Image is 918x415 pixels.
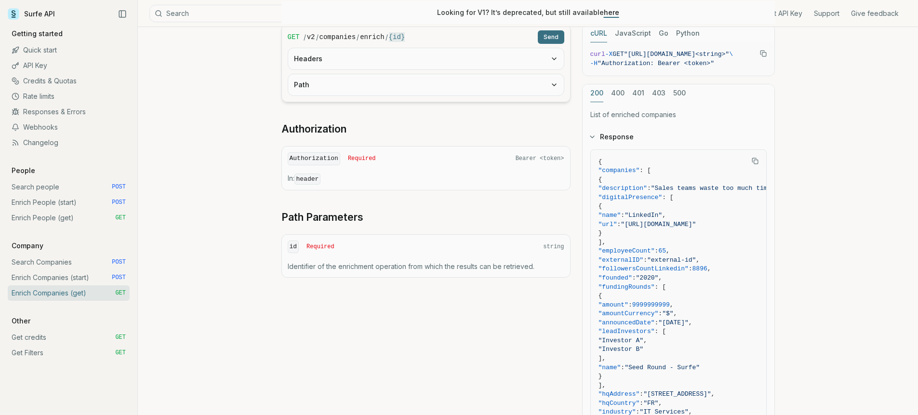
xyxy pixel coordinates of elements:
[625,364,700,371] span: "Seed Round - Surfe"
[288,74,564,95] button: Path
[662,194,673,201] span: : [
[112,183,126,191] span: POST
[599,202,602,210] span: {
[615,25,651,42] button: JavaScript
[756,46,771,61] button: Copy Text
[647,256,696,264] span: "external-id"
[599,292,602,299] span: {
[386,32,388,42] span: /
[8,73,130,89] a: Credits & Quotas
[348,155,376,162] span: Required
[599,256,644,264] span: "externalID"
[288,48,564,69] button: Headers
[357,32,359,42] span: /
[598,60,714,67] span: "Authorization: Bearer <token>"
[674,310,678,317] span: ,
[8,120,130,135] a: Webhooks
[288,152,340,165] code: Authorization
[304,32,306,42] span: /
[115,7,130,21] button: Collapse Sidebar
[115,289,126,297] span: GET
[696,256,700,264] span: ,
[628,301,632,308] span: :
[599,283,655,291] span: "fundingRounds"
[288,174,564,184] p: In:
[149,5,390,22] button: Search⌘K
[612,51,624,58] span: GET
[8,42,130,58] a: Quick start
[319,32,356,42] code: companies
[658,247,666,254] span: 65
[851,9,899,18] a: Give feedback
[673,84,686,102] button: 500
[599,247,655,254] span: "employeeCount"
[590,110,767,120] p: List of enriched companies
[748,154,762,168] button: Copy Text
[636,274,659,281] span: "2020"
[281,122,346,136] a: Authorization
[632,274,636,281] span: :
[599,265,689,272] span: "followersCountLinkedin"
[316,32,319,42] span: /
[8,241,47,251] p: Company
[599,319,655,326] span: "announcedDate"
[689,319,692,326] span: ,
[543,243,564,251] span: string
[617,221,621,228] span: :
[659,25,668,42] button: Go
[8,195,130,210] a: Enrich People (start) POST
[599,355,606,362] span: ],
[639,400,643,407] span: :
[814,9,839,18] a: Support
[662,212,666,219] span: ,
[112,258,126,266] span: POST
[658,310,662,317] span: :
[643,256,647,264] span: :
[599,382,606,389] span: ],
[647,185,651,192] span: :
[632,84,644,102] button: 401
[8,316,34,326] p: Other
[599,212,621,219] span: "name"
[765,9,802,18] a: Get API Key
[599,221,617,228] span: "url"
[288,262,564,271] p: Identifier of the enrichment operation from which the results can be retrieved.
[655,283,666,291] span: : [
[294,174,321,185] code: header
[658,274,662,281] span: ,
[288,241,299,254] code: id
[8,270,130,285] a: Enrich Companies (start) POST
[115,214,126,222] span: GET
[288,32,300,42] span: GET
[112,199,126,206] span: POST
[8,166,39,175] p: People
[599,364,621,371] span: "name"
[8,89,130,104] a: Rate limits
[8,330,130,345] a: Get credits GET
[611,84,625,102] button: 400
[8,254,130,270] a: Search Companies POST
[599,301,628,308] span: "amount"
[599,167,640,174] span: "companies"
[621,221,696,228] span: "[URL][DOMAIN_NAME]"
[639,390,643,398] span: :
[729,51,733,58] span: \
[658,400,662,407] span: ,
[599,194,663,201] span: "digitalPresence"
[604,8,619,16] a: here
[666,247,670,254] span: ,
[8,179,130,195] a: Search people POST
[599,185,647,192] span: "description"
[624,51,729,58] span: "[URL][DOMAIN_NAME]<string>"
[599,310,659,317] span: "amountCurrency"
[599,239,606,246] span: ],
[599,373,602,380] span: }
[655,328,666,335] span: : [
[711,390,715,398] span: ,
[8,210,130,226] a: Enrich People (get) GET
[658,319,688,326] span: "[DATE]"
[599,346,644,353] span: "Investor B"
[8,135,130,150] a: Changelog
[692,265,707,272] span: 8896
[115,334,126,341] span: GET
